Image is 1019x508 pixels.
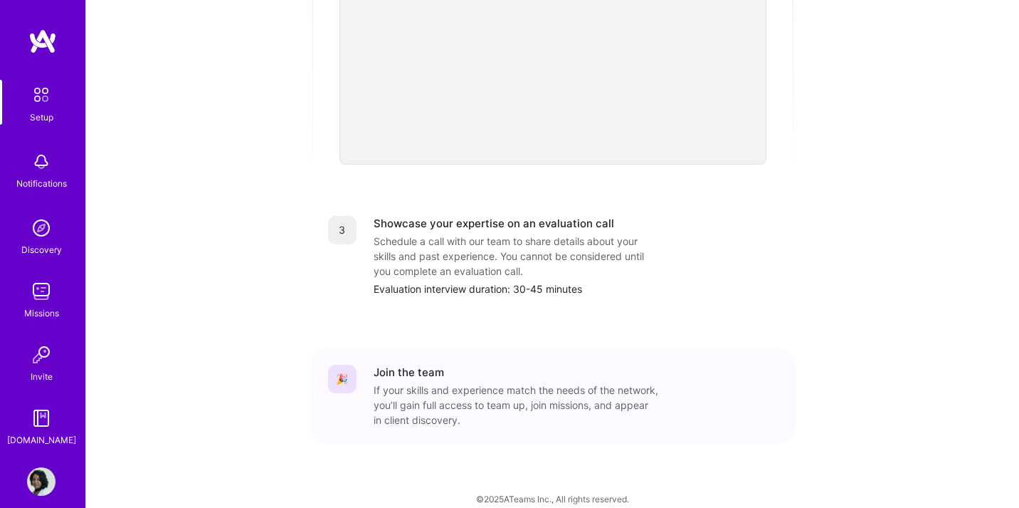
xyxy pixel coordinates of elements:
div: Evaluation interview duration: 30-45 minutes [374,281,778,296]
img: setup [26,80,56,110]
img: teamwork [27,277,56,306]
div: Setup [30,110,53,125]
div: Showcase your expertise on an evaluation call [374,216,614,231]
a: User Avatar [23,467,59,496]
img: User Avatar [27,467,56,496]
div: Missions [24,306,59,321]
div: If your skills and experience match the needs of the network, you’ll gain full access to team up,... [374,383,658,427]
div: Discovery [21,242,62,257]
img: discovery [27,214,56,242]
img: bell [27,147,56,176]
div: 🎉 [328,365,357,393]
img: guide book [27,404,56,432]
img: Invite [27,341,56,369]
div: Join the team [374,365,444,380]
div: [DOMAIN_NAME] [7,432,76,447]
div: Invite [31,369,53,384]
div: Schedule a call with our team to share details about your skills and past experience. You cannot ... [374,234,658,279]
img: logo [28,28,57,54]
div: 3 [328,216,357,244]
div: Notifications [16,176,67,191]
